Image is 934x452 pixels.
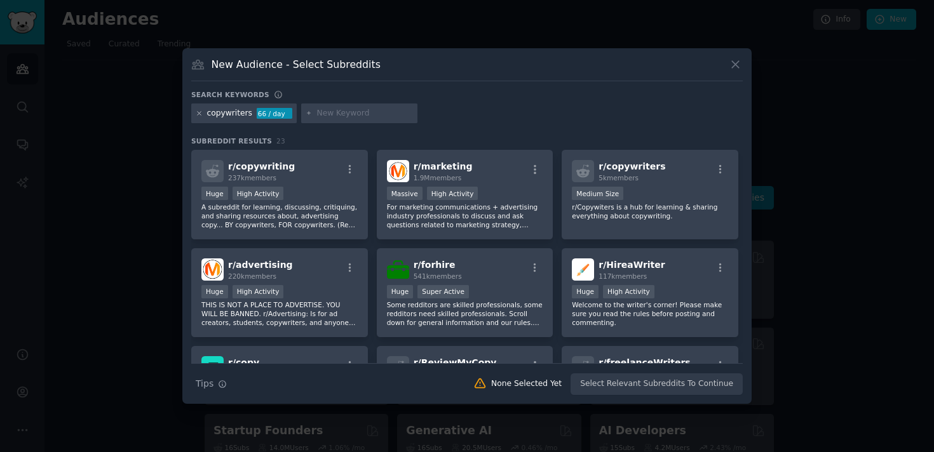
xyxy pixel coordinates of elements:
div: High Activity [427,187,478,200]
span: r/ marketing [414,161,473,171]
img: advertising [201,258,224,281]
span: Tips [196,377,213,390]
div: 66 / day [257,108,292,119]
span: r/ advertising [228,260,293,270]
button: Tips [191,373,231,395]
img: HireaWriter [572,258,594,281]
img: copy [201,356,224,378]
div: High Activity [603,285,654,298]
span: r/ ReviewMyCopy [414,357,497,368]
input: New Keyword [316,108,413,119]
div: Huge [387,285,414,298]
div: Massive [387,187,423,200]
span: r/ copywriters [599,161,665,171]
div: High Activity [233,187,284,200]
div: Huge [572,285,599,298]
div: copywriters [207,108,252,119]
span: 5k members [599,174,639,182]
p: THIS IS NOT A PLACE TO ADVERTISE. YOU WILL BE BANNED. r/Advertising: Is for ad creators, students... [201,300,358,327]
p: Welcome to the writer's corner! Please make sure you read the rules before posting and commenting. [572,300,728,327]
h3: Search keywords [191,90,269,99]
span: r/ copywriting [228,161,295,171]
img: marketing [387,160,409,182]
span: Subreddit Results [191,136,272,145]
span: 117k members [599,272,647,280]
div: Medium Size [572,187,623,200]
span: 220k members [228,272,276,280]
h3: New Audience - Select Subreddits [212,58,381,71]
img: forhire [387,258,409,281]
p: r/Copywiters is a hub for learning & sharing everything about copywriting. [572,203,728,220]
span: 237k members [228,174,276,182]
p: Some redditors are skilled professionals, some redditors need skilled professionals. Scroll down ... [387,300,543,327]
span: 1.9M members [414,174,462,182]
div: Super Active [417,285,469,298]
span: r/ HireaWriter [599,260,665,270]
div: Huge [201,187,228,200]
div: Huge [201,285,228,298]
p: For marketing communications + advertising industry professionals to discuss and ask questions re... [387,203,543,229]
span: r/ forhire [414,260,456,270]
p: A subreddit for learning, discussing, critiquing, and sharing resources about, advertising copy..... [201,203,358,229]
span: r/ freelanceWriters [599,357,690,368]
span: r/ copy [228,357,259,368]
div: High Activity [233,285,284,298]
div: None Selected Yet [491,378,562,390]
span: 23 [276,137,285,145]
span: 541k members [414,272,462,280]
